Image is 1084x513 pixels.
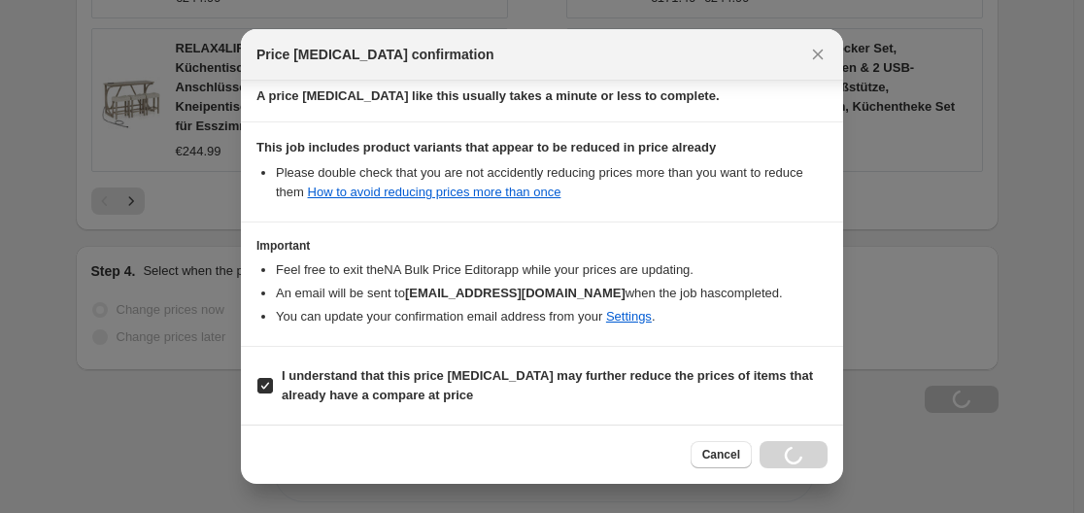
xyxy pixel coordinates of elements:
[256,238,828,254] h3: Important
[256,140,716,154] b: This job includes product variants that appear to be reduced in price already
[282,368,813,402] b: I understand that this price [MEDICAL_DATA] may further reduce the prices of items that already h...
[276,163,828,202] li: Please double check that you are not accidently reducing prices more than you want to reduce them
[276,307,828,326] li: You can update your confirmation email address from your .
[308,185,561,199] a: How to avoid reducing prices more than once
[256,45,494,64] span: Price [MEDICAL_DATA] confirmation
[804,41,831,68] button: Close
[405,286,626,300] b: [EMAIL_ADDRESS][DOMAIN_NAME]
[606,309,652,324] a: Settings
[276,284,828,303] li: An email will be sent to when the job has completed .
[256,88,720,103] b: A price [MEDICAL_DATA] like this usually takes a minute or less to complete.
[276,260,828,280] li: Feel free to exit the NA Bulk Price Editor app while your prices are updating.
[702,447,740,462] span: Cancel
[691,441,752,468] button: Cancel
